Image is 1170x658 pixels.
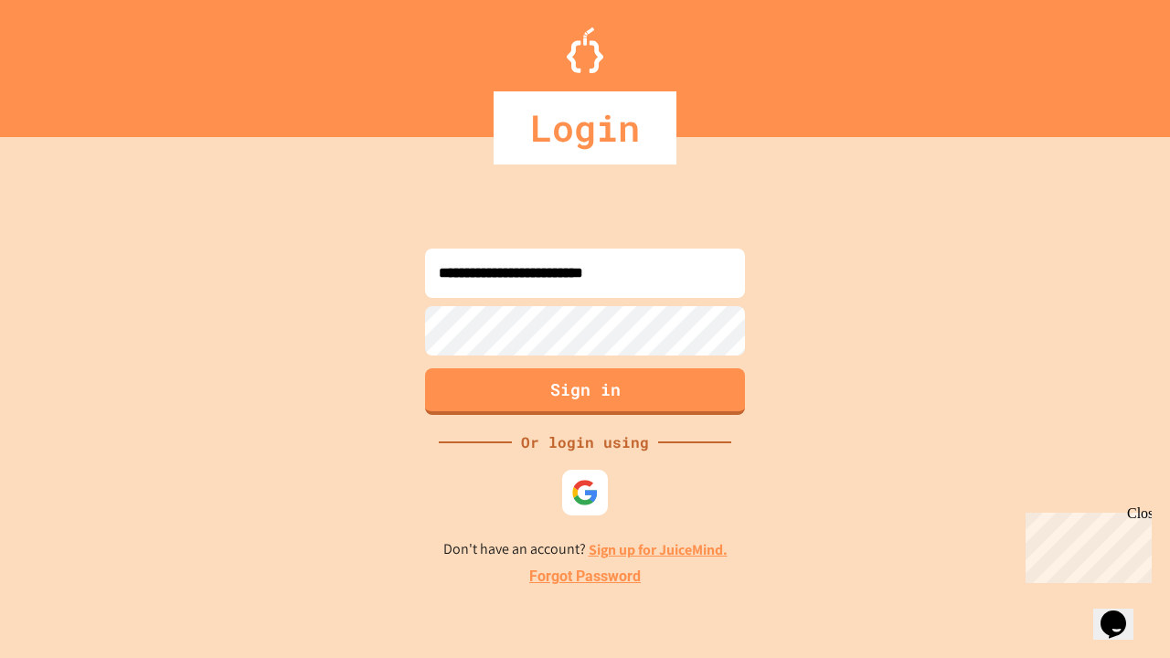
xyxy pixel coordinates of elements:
img: Logo.svg [567,27,603,73]
a: Sign up for JuiceMind. [589,540,728,559]
p: Don't have an account? [443,538,728,561]
div: Or login using [512,431,658,453]
img: google-icon.svg [571,479,599,506]
iframe: chat widget [1093,585,1152,640]
a: Forgot Password [529,566,641,588]
div: Chat with us now!Close [7,7,126,116]
iframe: chat widget [1018,505,1152,583]
div: Login [494,91,676,164]
button: Sign in [425,368,745,415]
